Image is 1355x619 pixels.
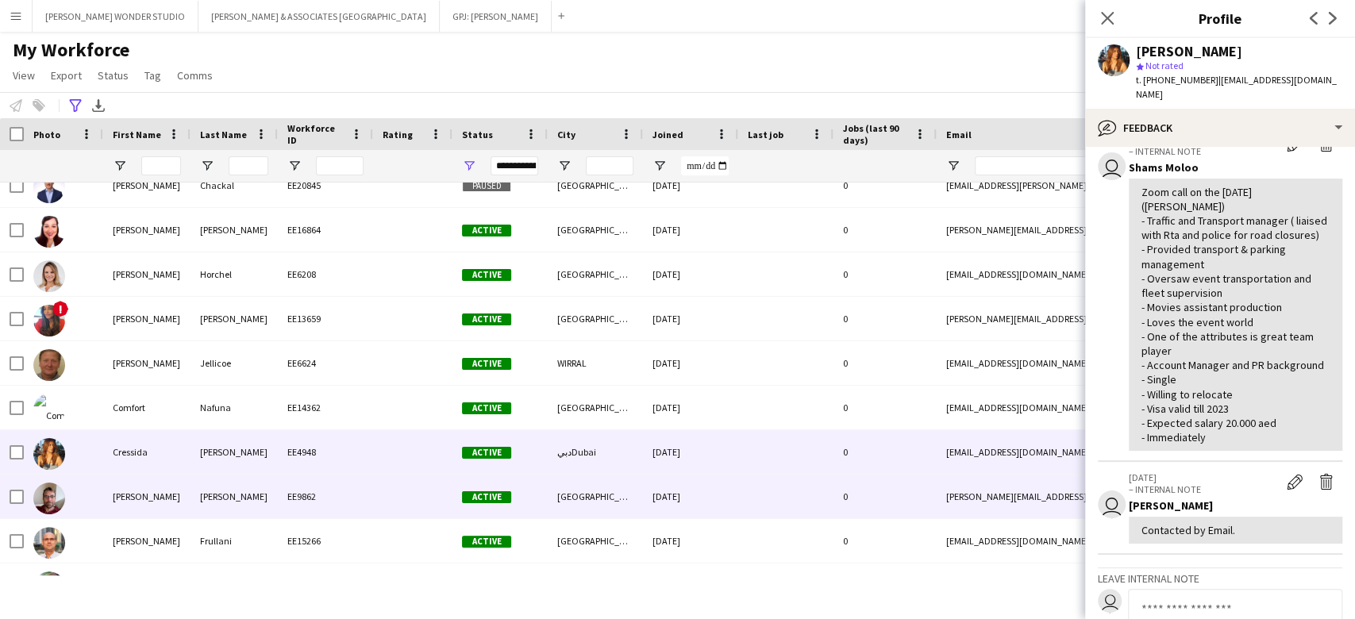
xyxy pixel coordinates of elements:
[278,208,373,252] div: EE16864
[278,475,373,518] div: EE9862
[462,180,511,192] span: Paused
[1085,8,1355,29] h3: Profile
[200,159,214,173] button: Open Filter Menu
[103,563,191,607] div: [PERSON_NAME]
[89,96,108,115] app-action-btn: Export XLSX
[113,159,127,173] button: Open Filter Menu
[557,159,572,173] button: Open Filter Menu
[191,297,278,340] div: [PERSON_NAME]
[33,527,65,559] img: Dafnis Gustavo Frullani
[1098,571,1342,586] h3: Leave internal note
[1136,44,1242,59] div: [PERSON_NAME]
[937,430,1254,474] div: [EMAIL_ADDRESS][DOMAIN_NAME]
[44,65,88,86] a: Export
[643,475,738,518] div: [DATE]
[103,519,191,563] div: [PERSON_NAME]
[287,159,302,173] button: Open Filter Menu
[1129,145,1279,157] p: – INTERNAL NOTE
[33,394,65,425] img: Comfort Nafuna
[833,519,937,563] div: 0
[548,208,643,252] div: [GEOGRAPHIC_DATA]
[937,252,1254,296] div: [EMAIL_ADDRESS][DOMAIN_NAME]
[748,129,783,140] span: Last job
[643,430,738,474] div: [DATE]
[975,156,1245,175] input: Email Filter Input
[33,1,198,32] button: [PERSON_NAME] WONDER STUDIO
[548,252,643,296] div: [GEOGRAPHIC_DATA]
[1145,60,1184,71] span: Not rated
[937,208,1254,252] div: [PERSON_NAME][EMAIL_ADDRESS][PERSON_NAME][DOMAIN_NAME]
[937,386,1254,429] div: [EMAIL_ADDRESS][DOMAIN_NAME]
[548,297,643,340] div: [GEOGRAPHIC_DATA]
[548,386,643,429] div: [GEOGRAPHIC_DATA]
[198,1,440,32] button: [PERSON_NAME] & ASSOCIATES [GEOGRAPHIC_DATA]
[103,297,191,340] div: [PERSON_NAME]
[1136,74,1337,100] span: | [EMAIL_ADDRESS][DOMAIN_NAME]
[1136,74,1218,86] span: t. [PHONE_NUMBER]
[103,252,191,296] div: [PERSON_NAME]
[287,122,345,146] span: Workforce ID
[833,341,937,385] div: 0
[13,68,35,83] span: View
[103,208,191,252] div: [PERSON_NAME]
[191,519,278,563] div: Frullani
[229,156,268,175] input: Last Name Filter Input
[138,65,167,86] a: Tag
[643,297,738,340] div: [DATE]
[643,341,738,385] div: [DATE]
[91,65,135,86] a: Status
[833,252,937,296] div: 0
[191,386,278,429] div: Nafuna
[278,297,373,340] div: EE13659
[1129,471,1279,483] p: [DATE]
[548,341,643,385] div: WIRRAL
[191,341,278,385] div: Jellicoe
[643,208,738,252] div: [DATE]
[171,65,219,86] a: Comms
[103,386,191,429] div: Comfort
[144,68,161,83] span: Tag
[843,122,908,146] span: Jobs (last 90 days)
[33,305,65,336] img: Claudia Roque
[937,475,1254,518] div: [PERSON_NAME][EMAIL_ADDRESS][PERSON_NAME][DOMAIN_NAME]
[1129,498,1342,513] div: [PERSON_NAME]
[103,341,191,385] div: [PERSON_NAME]
[652,129,683,140] span: Joined
[383,129,413,140] span: Rating
[33,483,65,514] img: Cris Coady
[191,475,278,518] div: [PERSON_NAME]
[833,208,937,252] div: 0
[833,386,937,429] div: 0
[33,349,65,381] img: Clive Jellicoe
[1141,523,1330,537] div: Contacted by Email.
[1085,109,1355,147] div: Feedback
[833,297,937,340] div: 0
[33,129,60,140] span: Photo
[548,475,643,518] div: [GEOGRAPHIC_DATA]
[833,563,937,607] div: 0
[66,96,85,115] app-action-btn: Advanced filters
[177,68,213,83] span: Comms
[462,313,511,325] span: Active
[191,563,278,607] div: Arnaout
[278,563,373,607] div: EE19664
[937,563,1254,607] div: [EMAIL_ADDRESS][PERSON_NAME][DOMAIN_NAME]
[440,1,552,32] button: GPJ: [PERSON_NAME]
[33,216,65,248] img: Clarice Maciel
[278,341,373,385] div: EE6624
[33,260,65,292] img: Claudia Horchel
[191,163,278,207] div: Chackal
[191,208,278,252] div: [PERSON_NAME]
[462,402,511,414] span: Active
[52,301,68,317] span: !
[548,519,643,563] div: [GEOGRAPHIC_DATA]
[681,156,729,175] input: Joined Filter Input
[98,68,129,83] span: Status
[548,430,643,474] div: دبيDubai
[548,563,643,607] div: [GEOGRAPHIC_DATA]
[833,475,937,518] div: 0
[1141,185,1330,445] div: Zoom call on the [DATE] ([PERSON_NAME]) - Traffic and Transport manager ( liaised with Rta and po...
[643,386,738,429] div: [DATE]
[643,519,738,563] div: [DATE]
[33,571,65,603] img: Dana Arnaout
